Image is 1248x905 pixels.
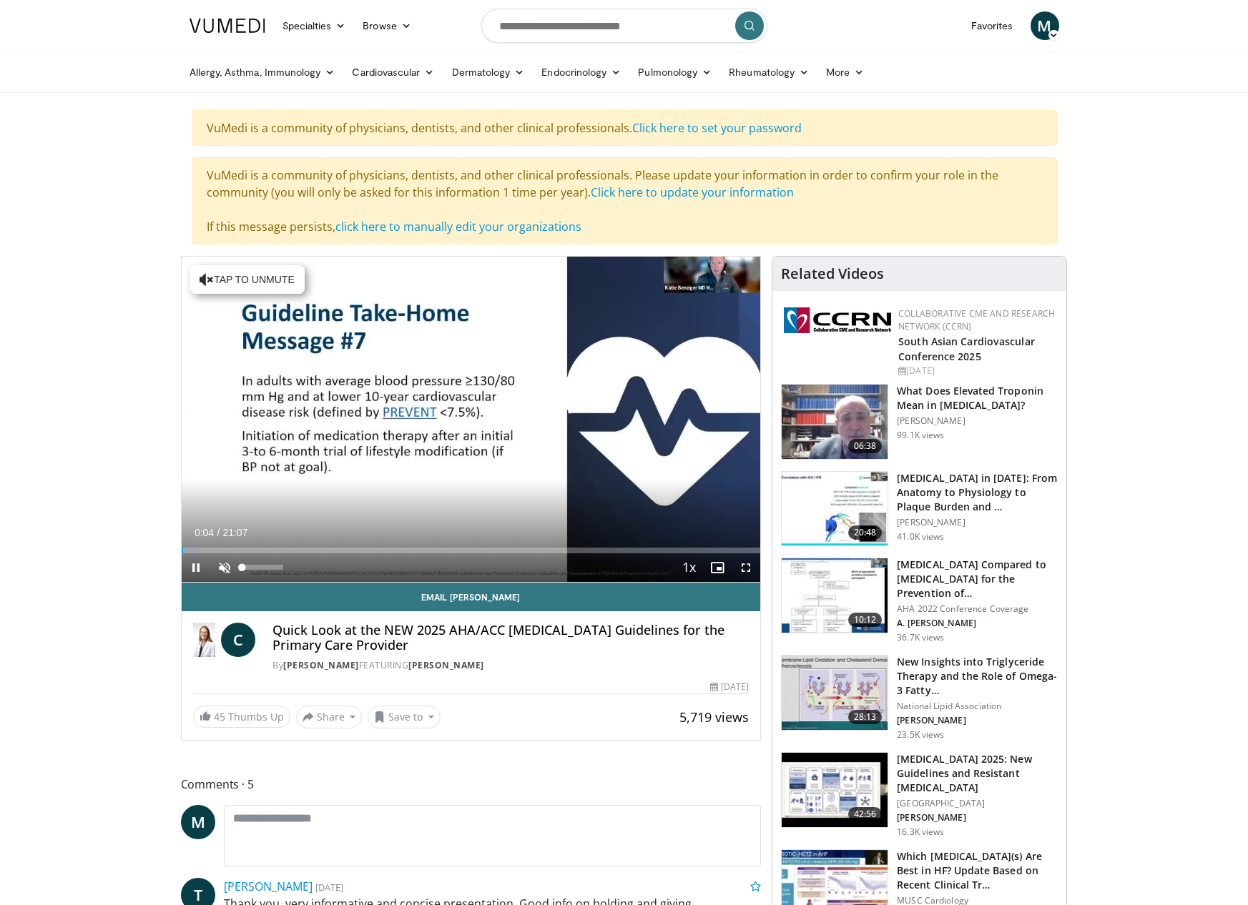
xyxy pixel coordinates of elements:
span: 42:56 [848,807,883,821]
div: VuMedi is a community of physicians, dentists, and other clinical professionals. Please update yo... [192,157,1057,244]
span: 5,719 views [679,708,749,726]
a: Pulmonology [629,58,720,86]
a: Rheumatology [720,58,817,86]
span: 20:48 [848,525,883,540]
a: South Asian Cardiovascular Conference 2025 [898,335,1035,363]
div: VuMedi is a community of physicians, dentists, and other clinical professionals. [192,110,1057,146]
button: Pause [182,553,210,582]
a: 20:48 [MEDICAL_DATA] in [DATE]: From Anatomy to Physiology to Plaque Burden and … [PERSON_NAME] 4... [781,471,1058,547]
p: [PERSON_NAME] [897,715,1058,726]
input: Search topics, interventions [481,9,767,43]
a: Dermatology [443,58,534,86]
a: Favorites [963,11,1022,40]
button: Enable picture-in-picture mode [703,553,732,582]
button: Unmute [210,553,239,582]
span: 0:04 [195,527,214,538]
img: VuMedi Logo [190,19,265,33]
div: Volume Level [242,565,283,570]
a: 42:56 [MEDICAL_DATA] 2025: New Guidelines and Resistant [MEDICAL_DATA] [GEOGRAPHIC_DATA] [PERSON_... [781,752,1058,838]
p: 99.1K views [897,430,944,441]
p: [GEOGRAPHIC_DATA] [897,798,1058,809]
img: a04ee3ba-8487-4636-b0fb-5e8d268f3737.png.150x105_q85_autocrop_double_scale_upscale_version-0.2.png [784,307,891,333]
p: [PERSON_NAME] [897,415,1058,427]
a: [PERSON_NAME] [224,879,313,894]
img: Dr. Catherine P. Benziger [193,623,216,657]
a: More [817,58,873,86]
img: 280bcb39-0f4e-42eb-9c44-b41b9262a277.150x105_q85_crop-smart_upscale.jpg [782,753,888,827]
a: [PERSON_NAME] [408,659,484,671]
button: Fullscreen [732,553,760,582]
p: National Lipid Association [897,701,1058,712]
button: Save to [368,706,441,728]
a: click here to manually edit your organizations [335,219,581,234]
a: Email [PERSON_NAME] [182,583,761,611]
div: [DATE] [710,681,749,693]
h3: [MEDICAL_DATA] in [DATE]: From Anatomy to Physiology to Plaque Burden and … [897,471,1058,514]
a: Click here to update your information [591,184,794,200]
button: Share [296,706,363,728]
img: 45ea033d-f728-4586-a1ce-38957b05c09e.150x105_q85_crop-smart_upscale.jpg [782,656,888,730]
small: [DATE] [315,881,343,894]
video-js: Video Player [182,257,761,583]
div: By FEATURING [272,659,749,672]
a: M [1031,11,1059,40]
a: Cardiovascular [343,58,443,86]
span: Comments 5 [181,775,762,793]
a: [PERSON_NAME] [283,659,359,671]
img: 7c0f9b53-1609-4588-8498-7cac8464d722.150x105_q85_crop-smart_upscale.jpg [782,558,888,633]
h4: Related Videos [781,265,884,282]
span: 21:07 [222,527,247,538]
span: / [217,527,220,538]
h3: [MEDICAL_DATA] 2025: New Guidelines and Resistant [MEDICAL_DATA] [897,752,1058,795]
div: [DATE] [898,365,1055,377]
a: Collaborative CME and Research Network (CCRN) [898,307,1055,332]
p: 36.7K views [897,632,944,643]
span: 28:13 [848,710,883,724]
a: Endocrinology [533,58,629,86]
a: 06:38 What Does Elevated Troponin Mean in [MEDICAL_DATA]? [PERSON_NAME] 99.1K views [781,384,1058,460]
p: [PERSON_NAME] [897,517,1058,528]
img: 98daf78a-1d22-4ebe-927e-10afe95ffd94.150x105_q85_crop-smart_upscale.jpg [782,385,888,459]
h4: Quick Look at the NEW 2025 AHA/ACC [MEDICAL_DATA] Guidelines for the Primary Care Provider [272,623,749,653]
a: M [181,805,215,839]
h3: New Insights into Triglyceride Therapy and the Role of Omega-3 Fatty… [897,655,1058,698]
h3: Which [MEDICAL_DATA](s) Are Best in HF? Update Based on Recent Clinical Tr… [897,849,1058,892]
span: 10:12 [848,613,883,627]
a: 45 Thumbs Up [193,706,290,728]
span: 45 [214,710,225,723]
p: 16.3K views [897,826,944,838]
a: Browse [354,11,420,40]
p: [PERSON_NAME] [897,812,1058,824]
a: Specialties [274,11,355,40]
a: 28:13 New Insights into Triglyceride Therapy and the Role of Omega-3 Fatty… National Lipid Associ... [781,655,1058,741]
p: A. [PERSON_NAME] [897,618,1058,629]
p: 23.5K views [897,729,944,741]
span: 06:38 [848,439,883,453]
a: Allergy, Asthma, Immunology [181,58,344,86]
div: Progress Bar [182,548,761,553]
p: AHA 2022 Conference Coverage [897,603,1058,615]
h3: What Does Elevated Troponin Mean in [MEDICAL_DATA]? [897,384,1058,412]
h3: [MEDICAL_DATA] Compared to [MEDICAL_DATA] for the Prevention of… [897,558,1058,600]
p: 41.0K views [897,531,944,543]
button: Tap to unmute [190,265,305,294]
img: 823da73b-7a00-425d-bb7f-45c8b03b10c3.150x105_q85_crop-smart_upscale.jpg [782,472,888,546]
a: Click here to set your password [632,120,802,136]
a: C [221,623,255,657]
a: 10:12 [MEDICAL_DATA] Compared to [MEDICAL_DATA] for the Prevention of… AHA 2022 Conference Covera... [781,558,1058,643]
button: Playback Rate [674,553,703,582]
